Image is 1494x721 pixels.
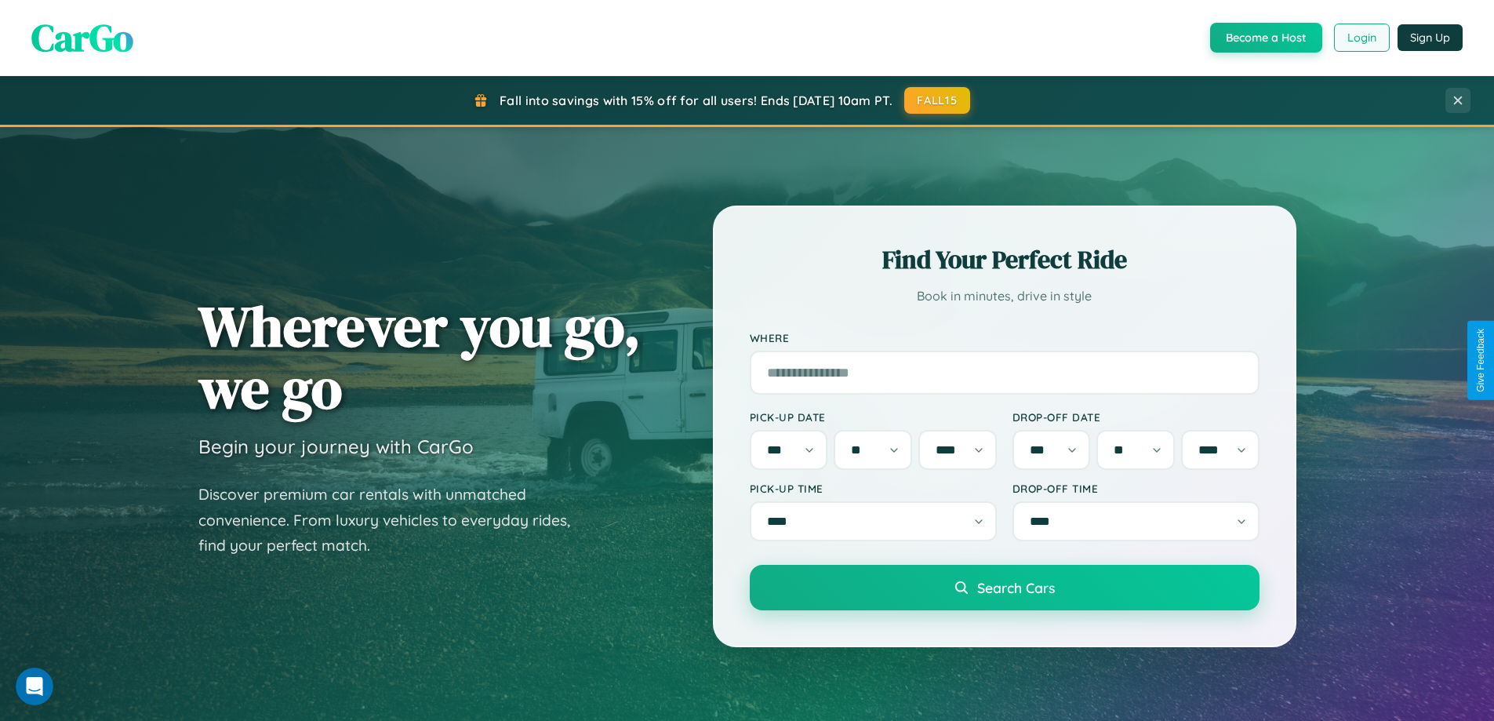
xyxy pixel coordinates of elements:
label: Drop-off Time [1012,482,1260,495]
button: FALL15 [904,87,970,114]
button: Sign Up [1398,24,1463,51]
h3: Begin your journey with CarGo [198,435,474,458]
iframe: Intercom live chat [16,668,53,705]
button: Search Cars [750,565,1260,610]
button: Become a Host [1210,23,1322,53]
span: Fall into savings with 15% off for all users! Ends [DATE] 10am PT. [500,93,892,108]
div: Give Feedback [1475,329,1486,392]
span: CarGo [31,12,133,64]
label: Pick-up Time [750,482,997,495]
span: Search Cars [977,579,1055,596]
label: Pick-up Date [750,410,997,424]
h2: Find Your Perfect Ride [750,242,1260,277]
button: Login [1334,24,1390,52]
p: Book in minutes, drive in style [750,285,1260,308]
p: Discover premium car rentals with unmatched convenience. From luxury vehicles to everyday rides, ... [198,482,591,559]
label: Where [750,331,1260,344]
h1: Wherever you go, we go [198,295,641,419]
label: Drop-off Date [1012,410,1260,424]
